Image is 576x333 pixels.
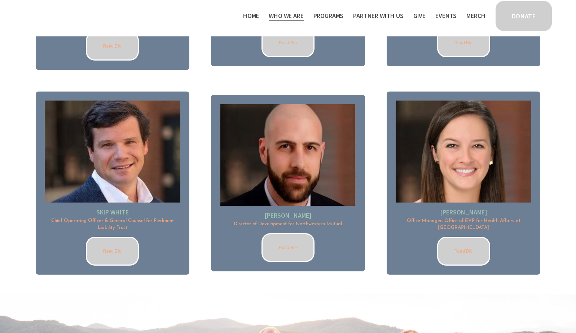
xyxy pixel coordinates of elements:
a: Merch [466,10,485,22]
h2: [PERSON_NAME] [396,208,531,216]
a: Read Bio [86,32,139,61]
h2: [PERSON_NAME] [220,211,356,219]
a: Read Bio [261,28,315,57]
a: Home [243,10,259,22]
a: Events [435,10,457,22]
p: Director of Development for Northwestern Mutual [220,221,356,228]
p: Chief Operating Officer & General Counsel for Piedmont Liability Trust [45,218,180,231]
span: Programs [313,11,344,21]
a: Read Bio [437,28,490,57]
a: Read Bio [86,237,139,266]
a: folder dropdown [269,10,303,22]
a: folder dropdown [353,10,403,22]
span: Who We Are [269,11,303,21]
p: Office Manager, Office of EVP for Health Affairs at [GEOGRAPHIC_DATA] [396,218,531,231]
a: Read Bio [261,233,315,262]
a: folder dropdown [313,10,344,22]
span: Partner With Us [353,11,403,21]
h2: Skip white [45,208,180,216]
a: Read Bio [437,237,490,266]
a: Give [413,10,426,22]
